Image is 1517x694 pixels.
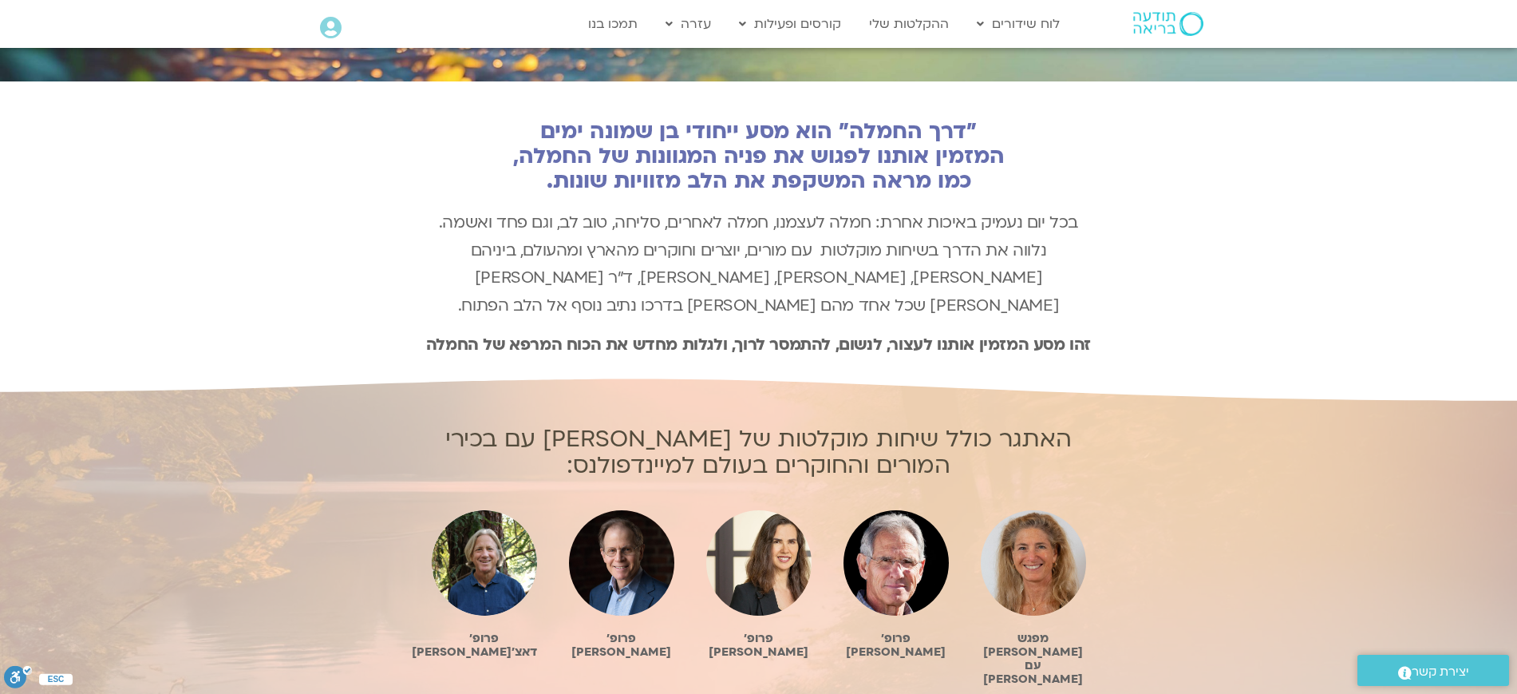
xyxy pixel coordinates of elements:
[861,9,957,39] a: ההקלטות שלי
[416,209,1102,319] p: בכל יום נעמיק באיכות אחרת: חמלה לעצמנו, חמלה לאחרים, סליחה, טוב לב, וגם פחד ואשמה. נלווה את הדרך ...
[1357,655,1509,686] a: יצירת קשר
[731,9,849,39] a: קורסים ופעילות
[426,334,1091,355] b: זהו מסע המזמין אותנו לעצור, לנשום, להתמסר לרוך, ולגלות מחדש את הכוח המרפא של החמלה
[981,632,1086,686] h2: מפגש [PERSON_NAME] עם [PERSON_NAME]
[843,632,949,659] h2: פרופ׳ [PERSON_NAME]
[432,632,537,659] h2: פרופ׳ דאצ׳[PERSON_NAME]
[569,632,674,659] h2: פרופ׳ [PERSON_NAME]
[969,9,1068,39] a: לוח שידורים
[1412,661,1469,683] span: יצירת קשר
[706,632,812,659] h2: פרופ׳ [PERSON_NAME]
[416,426,1102,478] h2: האתגר כולל שיחות מוקלטות של [PERSON_NAME] עם בכירי המורים והחוקרים בעולם למיינדפולנס:
[580,9,646,39] a: תמכו בנו
[658,9,719,39] a: עזרה
[1133,12,1203,36] img: תודעה בריאה
[416,119,1102,193] h2: "דרך החמלה" הוא מסע ייחודי בן שמונה ימים המזמין אותנו לפגוש את פניה המגוונות של החמלה, כמו מראה ה...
